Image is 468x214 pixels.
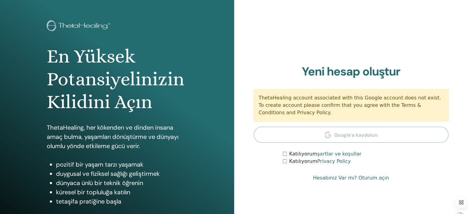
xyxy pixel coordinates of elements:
[254,89,449,122] div: ThetaHealing account associated with this Google account does not exist. To create account please...
[56,178,187,188] li: dünyaca ünlü bir teknik öğrenin
[317,151,362,157] a: şartlar ve koşullar
[56,160,187,169] li: pozitif bir yaşam tarzı yaşamak
[47,45,187,114] h1: En Yüksek Potansiyelinizin Kilidini Açın
[56,169,187,178] li: duygusal ve fiziksel sağlığı geliştirmek
[56,188,187,197] li: küresel bir topluluğa katılın
[313,174,389,182] a: Hesabınız Var mı? Oturum açın
[254,65,449,79] h2: Yeni hesap oluştur
[289,150,362,158] label: Katılıyorum
[47,123,187,151] p: ThetaHealing, her kökenden ve dinden insana amaç bulma, yaşamları dönüştürme ve dünyayı olumlu yö...
[317,158,351,164] a: Privacy Policy
[289,158,351,165] label: Katılıyorum
[56,197,187,206] li: tetaşifa pratiğine başla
